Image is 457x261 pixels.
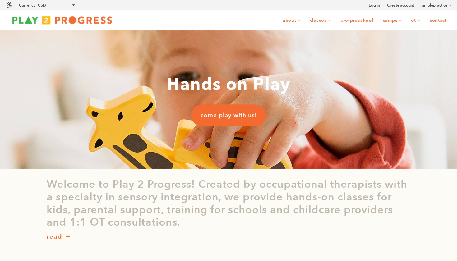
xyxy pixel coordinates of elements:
a: OT [407,15,424,26]
p: read [47,232,62,242]
a: Contact [426,15,451,26]
label: Currency [19,3,35,7]
span: come play with us! [201,111,257,119]
a: Log in [369,2,380,8]
p: Welcome to Play 2 Progress! Created by occupational therapists with a specialty in sensory integr... [47,178,410,229]
a: Classes [306,15,335,26]
a: Create account [387,2,414,8]
a: come play with us! [191,104,266,126]
a: Camps [379,15,406,26]
a: About [279,15,305,26]
img: Play2Progress logo [6,14,118,26]
a: simplepractice > [421,2,451,8]
a: Pre-Preschool [336,15,377,26]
